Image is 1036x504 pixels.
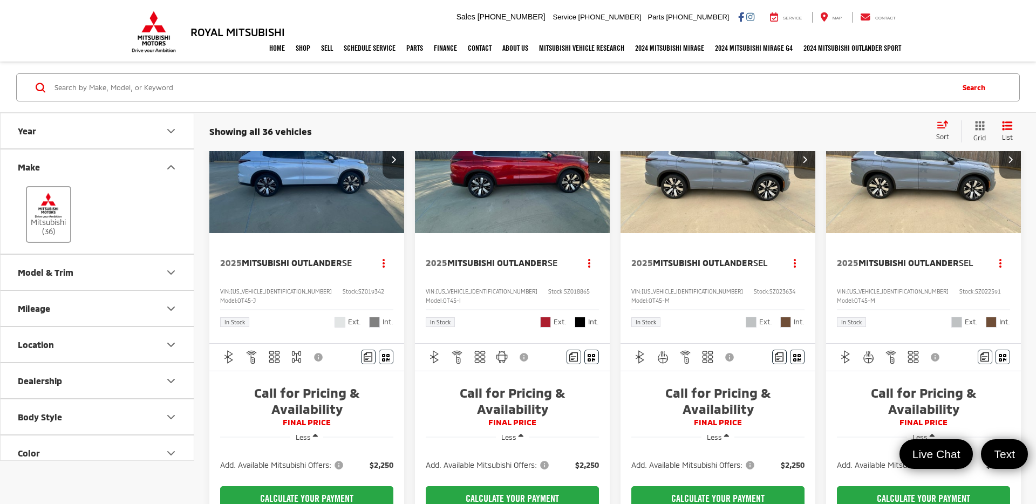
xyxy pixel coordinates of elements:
[290,428,323,447] button: Less
[701,350,714,364] img: 3rd Row Seating
[451,350,464,364] img: Remote Start
[580,253,599,272] button: Actions
[578,13,642,21] span: [PHONE_NUMBER]
[310,346,328,369] button: View Disclaimer
[762,12,810,23] a: Service
[780,317,791,328] span: Brick Brown
[999,141,1021,179] button: Next image
[812,12,850,23] a: Map
[961,120,994,142] button: Grid View
[230,288,332,295] span: [US_VEHICLE_IDENTIFICATION_NUMBER]
[588,258,590,267] span: dropdown dots
[358,288,384,295] span: SZ019342
[926,346,945,369] button: View Disclaimer
[999,258,1001,267] span: dropdown dots
[1,399,195,434] button: Body StyleBody Style
[794,141,815,179] button: Next image
[473,350,487,364] img: 3rd Row Seating
[759,317,772,327] span: Ext.
[220,288,230,295] span: VIN:
[237,297,256,304] span: OT45-J
[841,319,862,325] span: In Stock
[209,86,405,233] div: 2025 Mitsubishi Outlander SE 0
[839,350,853,364] img: Bluetooth®
[620,86,816,233] a: 2025 Mitsubishi Outlander SEL2025 Mitsubishi Outlander SEL2025 Mitsubishi Outlander SEL2025 Mitsu...
[383,258,385,267] span: dropdown dots
[721,346,739,369] button: View Disclaimer
[837,288,847,295] span: VIN:
[781,460,805,471] span: $2,250
[847,288,949,295] span: [US_VEHICLE_IDENTIFICATION_NUMBER]
[190,26,285,38] h3: Royal Mitsubishi
[575,460,599,471] span: $2,250
[426,257,447,268] span: 2025
[27,193,71,236] label: Mitsubishi (36)
[746,317,756,328] span: Moonstone Gray Metallic/Black Roof
[631,288,642,295] span: VIN:
[631,257,775,269] a: 2025Mitsubishi OutlanderSEL
[18,267,73,277] div: Model & Trim
[426,288,436,295] span: VIN:
[165,411,178,424] div: Body Style
[33,193,63,218] img: Royal Mitsubishi in Baton Rouge, LA)
[875,16,896,21] span: Contact
[973,133,986,142] span: Grid
[620,86,816,233] div: 2025 Mitsubishi Outlander SEL 0
[264,35,290,62] a: Home
[794,317,805,327] span: Int.
[501,433,516,441] span: Less
[382,353,390,362] i: Window Sticker
[548,257,557,268] span: SE
[290,350,303,364] img: 4WD/AWD
[989,447,1020,461] span: Text
[753,257,768,268] span: SEL
[18,412,62,422] div: Body Style
[978,350,992,364] button: Comments
[630,35,710,62] a: 2024 Mitsubishi Mirage
[862,350,875,364] img: Heated Steering Wheel
[1,255,195,290] button: Model & TrimModel & Trim
[569,352,578,362] img: Comments
[642,288,743,295] span: [US_VEHICLE_IDENTIFICATION_NUMBER]
[165,125,178,138] div: Year
[222,350,236,364] img: Bluetooth®
[18,448,40,458] div: Color
[268,350,281,364] img: 3rd Row Seating
[495,350,509,364] img: Android Auto
[852,12,904,23] a: Contact
[129,11,178,53] img: Mitsubishi
[653,257,753,268] span: Mitsubishi Outlander
[428,350,441,364] img: Bluetooth®
[951,317,962,328] span: Moonstone Gray Metallic/Black Roof
[575,317,585,328] span: Black
[837,297,854,304] span: Model:
[1002,133,1013,142] span: List
[631,460,758,471] button: Add. Available Mitsubishi Offers:
[793,353,801,362] i: Window Sticker
[209,86,405,234] img: 2025 Mitsubishi Outlander SE
[772,350,787,364] button: Comments
[540,317,551,328] span: Red Diamond
[666,13,729,21] span: [PHONE_NUMBER]
[443,297,461,304] span: OT45-I
[165,161,178,174] div: Make
[383,317,393,327] span: Int.
[999,317,1010,327] span: Int.
[290,35,316,62] a: Shop
[1,113,195,148] button: YearYear
[631,460,756,471] span: Add. Available Mitsubishi Offers:
[18,376,62,386] div: Dealership
[1,149,195,185] button: MakeMake
[854,297,875,304] span: OT45-M
[710,35,798,62] a: 2024 Mitsubishi Mirage G4
[631,385,805,417] span: Call for Pricing & Availability
[426,297,443,304] span: Model:
[980,352,989,362] img: Comments
[567,350,581,364] button: Comments
[858,257,959,268] span: Mitsubishi Outlander
[209,126,312,137] span: Showing all 36 vehicles
[548,288,564,295] span: Stock:
[245,350,258,364] img: Remote Start
[209,86,405,233] a: 2025 Mitsubishi Outlander SE2025 Mitsubishi Outlander SE2025 Mitsubishi Outlander SE2025 Mitsubis...
[952,74,1001,101] button: Search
